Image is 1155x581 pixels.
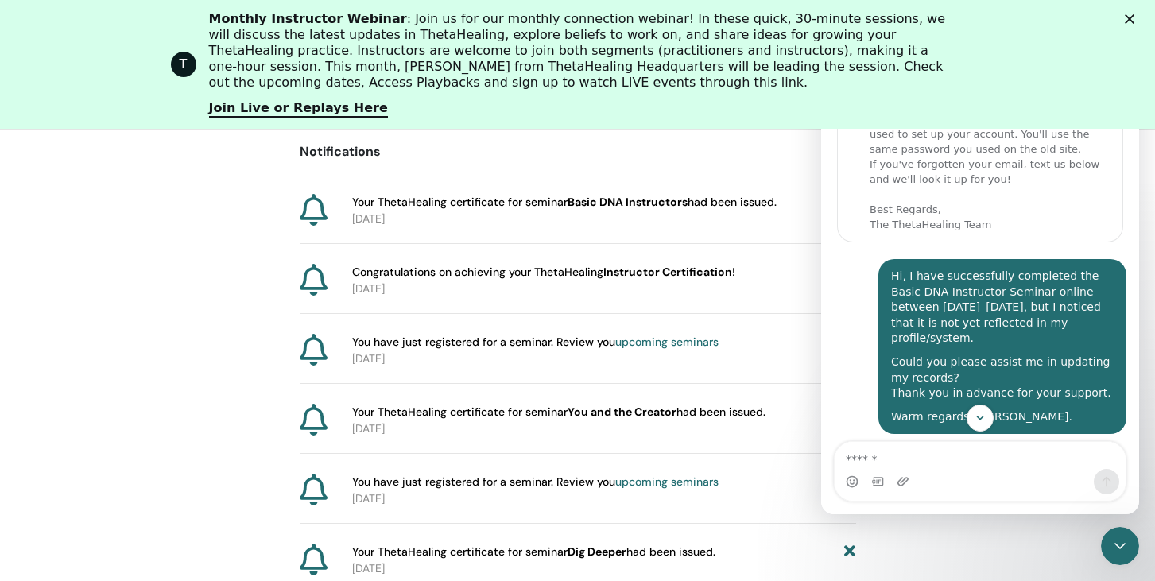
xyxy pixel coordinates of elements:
p: Notifications [300,142,856,161]
p: [DATE] [352,211,856,227]
span: Your ThetaHealing certificate for seminar had been issued. [352,404,765,420]
a: upcoming seminars [615,474,719,489]
b: Instructor Certification [603,265,732,279]
span: Congratulations on achieving your ThetaHealing ! [352,264,735,281]
p: [DATE] [352,490,856,507]
div: Profile image for ThetaHealing [171,52,196,77]
b: Basic DNA Instructors [568,195,688,209]
iframe: Intercom live chat [821,16,1139,514]
p: [DATE] [352,420,856,437]
b: You and the Creator [568,405,676,419]
p: [DATE] [352,281,856,297]
span: You have just registered for a seminar. Review you [352,474,719,490]
span: Your ThetaHealing certificate for seminar had been issued. [352,194,777,211]
div: Kapat [1125,14,1141,24]
p: [DATE] [352,560,856,577]
a: Join Live or Replays Here [209,100,388,118]
b: Monthly Instructor Webinar [209,11,407,26]
a: upcoming seminars [615,335,719,349]
b: Dig Deeper [568,544,626,559]
div: : Join us for our monthly connection webinar! In these quick, 30-minute sessions, we will discuss... [209,11,959,91]
p: [DATE] [352,351,856,367]
span: You have just registered for a seminar. Review you [352,334,719,351]
span: Your ThetaHealing certificate for seminar had been issued. [352,544,715,560]
iframe: Intercom live chat [1101,527,1139,565]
